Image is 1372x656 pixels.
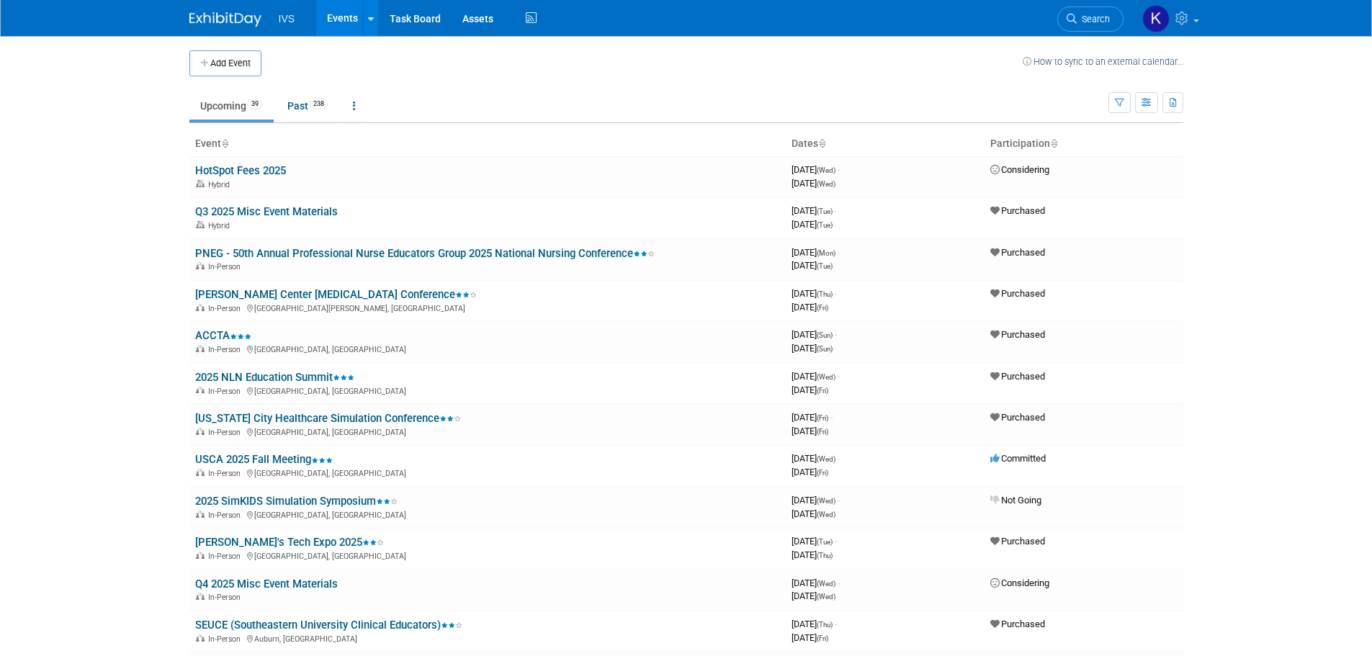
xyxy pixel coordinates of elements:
th: Dates [786,132,985,156]
th: Event [189,132,786,156]
img: In-Person Event [196,634,205,642]
span: (Thu) [817,552,833,560]
a: Upcoming39 [189,92,274,120]
span: (Wed) [817,580,835,588]
span: [DATE] [792,549,833,560]
img: Hybrid Event [196,221,205,228]
span: (Tue) [817,221,833,229]
span: (Thu) [817,290,833,298]
span: Hybrid [208,221,234,230]
span: Purchased [990,371,1045,382]
span: In-Person [208,345,245,354]
a: Past238 [277,92,339,120]
span: [DATE] [792,205,837,216]
span: (Fri) [817,634,828,642]
img: In-Person Event [196,387,205,394]
span: 39 [247,99,263,109]
span: (Wed) [817,166,835,174]
span: (Wed) [817,511,835,518]
span: - [835,619,837,629]
span: In-Person [208,511,245,520]
span: Purchased [990,536,1045,547]
span: Purchased [990,247,1045,258]
span: [DATE] [792,536,837,547]
span: In-Person [208,428,245,437]
span: (Wed) [817,373,835,381]
span: (Wed) [817,180,835,188]
span: (Fri) [817,387,828,395]
span: In-Person [208,387,245,396]
a: 2025 SimKIDS Simulation Symposium [195,495,398,508]
a: SEUCE (Southeastern University Clinical Educators) [195,619,462,632]
span: In-Person [208,593,245,602]
span: (Sun) [817,345,833,353]
img: Karl Fauerbach [1142,5,1170,32]
a: Q4 2025 Misc Event Materials [195,578,338,590]
img: In-Person Event [196,304,205,311]
a: [PERSON_NAME] Center [MEDICAL_DATA] Conference [195,288,477,301]
span: [DATE] [792,467,828,477]
span: Purchased [990,619,1045,629]
span: [DATE] [792,178,835,189]
a: HotSpot Fees 2025 [195,164,286,177]
span: - [838,578,840,588]
span: [DATE] [792,619,837,629]
span: [DATE] [792,329,837,340]
a: ACCTA [195,329,251,342]
a: Search [1057,6,1124,32]
button: Add Event [189,50,261,76]
div: [GEOGRAPHIC_DATA], [GEOGRAPHIC_DATA] [195,467,780,478]
a: Sort by Event Name [221,138,228,149]
span: (Fri) [817,428,828,436]
a: Sort by Start Date [818,138,825,149]
span: [DATE] [792,453,840,464]
span: Considering [990,164,1049,175]
div: Auburn, [GEOGRAPHIC_DATA] [195,632,780,644]
span: [DATE] [792,371,840,382]
a: [US_STATE] City Healthcare Simulation Conference [195,412,461,425]
span: - [835,205,837,216]
span: [DATE] [792,164,840,175]
span: [DATE] [792,247,840,258]
span: [DATE] [792,426,828,436]
span: (Fri) [817,469,828,477]
span: - [835,329,837,340]
span: (Mon) [817,249,835,257]
img: In-Person Event [196,262,205,269]
span: Purchased [990,412,1045,423]
span: [DATE] [792,219,833,230]
span: In-Person [208,304,245,313]
a: Q3 2025 Misc Event Materials [195,205,338,218]
div: [GEOGRAPHIC_DATA], [GEOGRAPHIC_DATA] [195,508,780,520]
span: In-Person [208,552,245,561]
span: In-Person [208,262,245,271]
a: PNEG - 50th Annual Professional Nurse Educators Group 2025 National Nursing Conference [195,247,655,260]
span: (Sun) [817,331,833,339]
div: [GEOGRAPHIC_DATA], [GEOGRAPHIC_DATA] [195,385,780,396]
span: (Wed) [817,593,835,601]
img: Hybrid Event [196,180,205,187]
span: [DATE] [792,343,833,354]
span: IVS [279,13,295,24]
span: [DATE] [792,632,828,643]
a: [PERSON_NAME]'s Tech Expo 2025 [195,536,384,549]
span: (Tue) [817,262,833,270]
span: 238 [309,99,328,109]
span: (Tue) [817,538,833,546]
div: [GEOGRAPHIC_DATA][PERSON_NAME], [GEOGRAPHIC_DATA] [195,302,780,313]
div: [GEOGRAPHIC_DATA], [GEOGRAPHIC_DATA] [195,426,780,437]
img: In-Person Event [196,428,205,435]
a: Sort by Participation Type [1050,138,1057,149]
span: Considering [990,578,1049,588]
span: [DATE] [792,260,833,271]
span: (Thu) [817,621,833,629]
span: - [830,412,833,423]
a: How to sync to an external calendar... [1023,56,1183,67]
span: - [838,164,840,175]
img: ExhibitDay [189,12,261,27]
span: [DATE] [792,578,840,588]
img: In-Person Event [196,552,205,559]
span: [DATE] [792,508,835,519]
span: (Fri) [817,304,828,312]
span: - [835,536,837,547]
